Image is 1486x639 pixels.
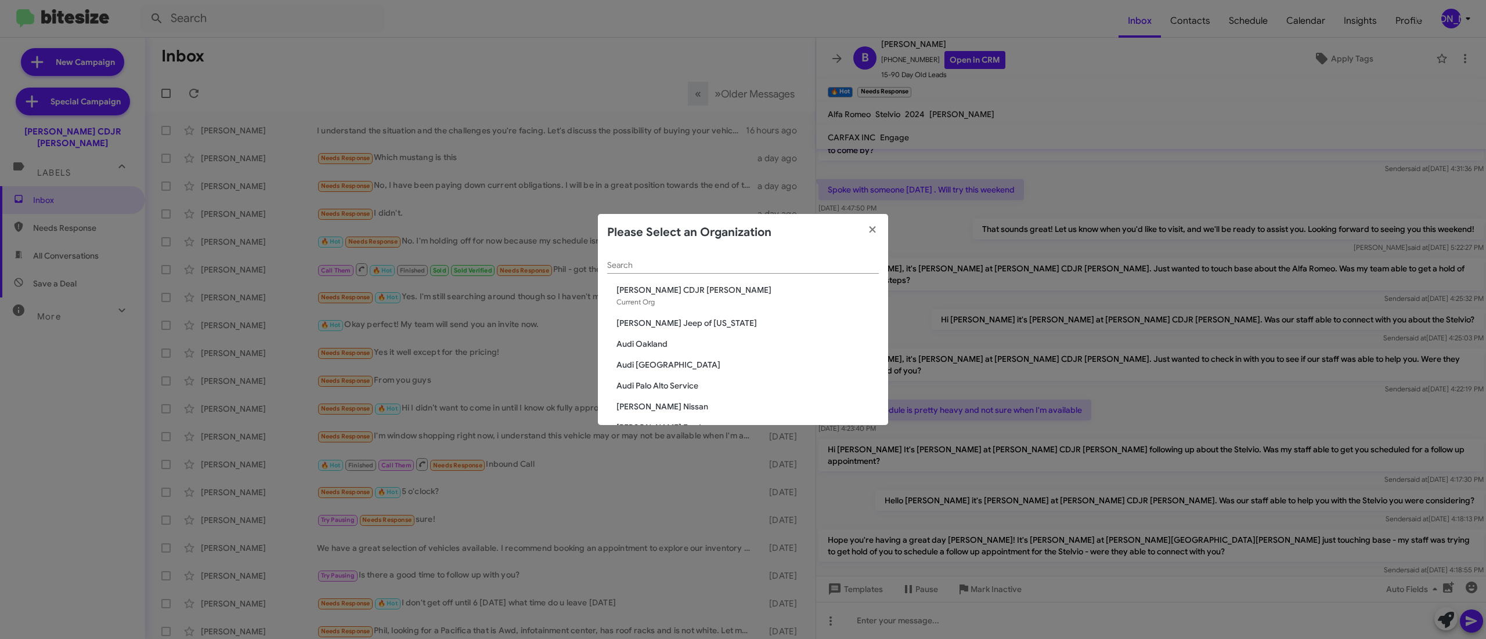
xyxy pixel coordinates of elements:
[616,317,879,329] span: [PERSON_NAME] Jeep of [US_STATE]
[616,284,879,296] span: [PERSON_NAME] CDJR [PERSON_NAME]
[616,297,655,306] span: Current Org
[607,223,771,242] h2: Please Select an Organization
[616,401,879,412] span: [PERSON_NAME] Nissan
[616,338,879,350] span: Audi Oakland
[616,380,879,391] span: Audi Palo Alto Service
[616,422,879,433] span: [PERSON_NAME] Ford
[616,359,879,371] span: Audi [GEOGRAPHIC_DATA]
